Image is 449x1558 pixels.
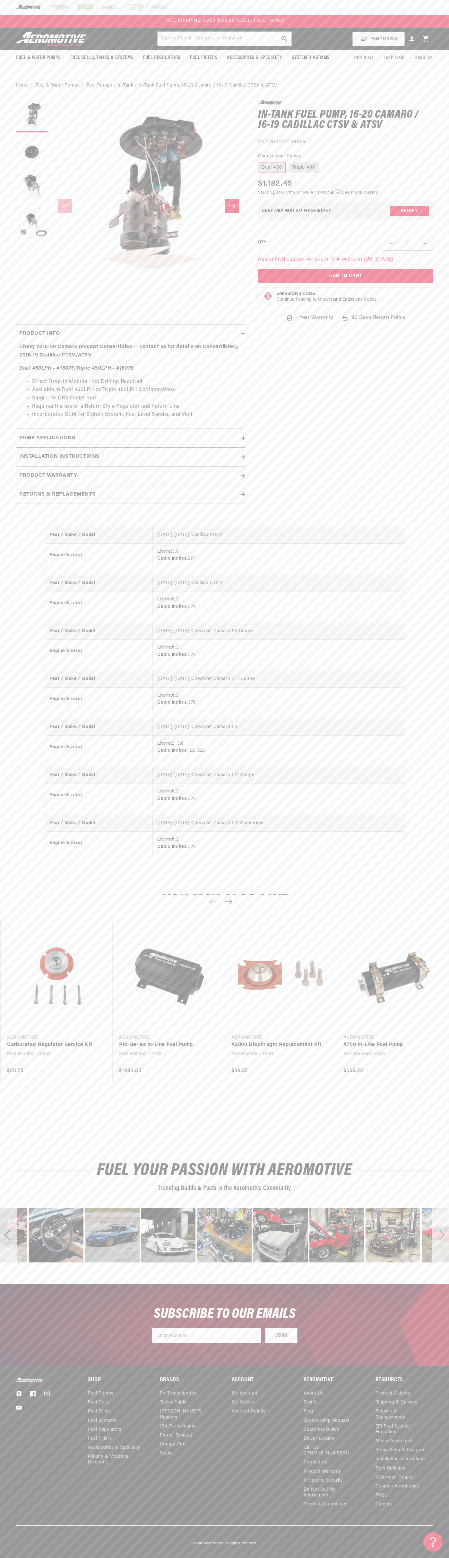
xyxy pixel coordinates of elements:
h2: You may also like [16,894,433,909]
li: Available in Dual 450LPH or Triple 450LPH Configurations [32,386,242,394]
li: In-Tank [117,82,139,89]
media-gallery: Gallery Viewer [16,100,245,311]
strong: Liters: [157,597,172,602]
th: Year / Make / Model [45,527,153,543]
a: Accessories & Speciality [88,1443,140,1452]
h2: Installation Instructions [19,453,99,461]
a: Pump Rebuild Program [376,1446,426,1455]
button: search button [277,32,291,46]
td: [DATE]-[DATE] Chevrolet Camaro ZL1 Coupe [153,671,404,687]
summary: Product warranty [16,466,245,485]
a: Fuel Pumps [88,1391,114,1398]
a: Tech Bulletins [376,1464,405,1473]
span: $74 [281,191,287,195]
th: Year / Make / Model [45,815,153,832]
summary: Product Info [16,324,245,343]
a: Pro-Series In-Line Fuel Pump [119,1041,212,1049]
td: [DATE]-[DATE] Cadillac ATS V [153,527,404,543]
a: Fuel Systems [88,1416,117,1425]
strong: | [19,366,134,371]
a: 1 Year Warranty [286,314,333,322]
a: [PERSON_NAME]’s Headers [160,1407,212,1422]
a: Spyke [160,1449,173,1458]
a: Compu-Fire [160,1440,186,1449]
div: Does This part fit My vehicle? [262,208,331,214]
a: Contact Us [304,1458,328,1467]
a: Careers [376,1500,392,1509]
td: [DATE]-[DATE] Chevrolet Camaro LT1 Convertible [153,815,404,832]
div: Part Number: [258,138,433,147]
legend: Choose your Pumps: [258,153,303,160]
div: image number 11 [253,1208,308,1262]
th: Engine Size(s) [45,591,153,615]
a: Product Warranty [304,1467,341,1476]
li: Direct Drop-In Module - No Drilling Required [32,378,242,386]
summary: Accessories & Specialty [222,50,287,65]
div: Photo from a Shopper [253,1208,308,1262]
label: Dual 450 [258,163,286,173]
button: Add to Cart [258,269,433,283]
p: Continue Reading to Understand Emissions Codes [276,297,377,303]
nav: breadcrumbs [16,82,433,89]
div: Photo from a Shopper [141,1208,196,1262]
a: Blog [304,1407,313,1416]
td: 6.2 376 [153,783,404,807]
span: FREE SHIPPING OVER $109.00 (EXCL. FUEL TANKS) [164,18,285,23]
a: Shipping & Delivery [376,1398,418,1407]
img: Aeromotive [14,1378,46,1384]
span: Trending Builds & Posts in the Aeromotive Community [158,1185,291,1192]
a: Product Catalog [376,1391,410,1398]
strong: Cubic Inches: [157,748,188,753]
input: Enter your email [152,1328,261,1343]
a: JBA Performance [160,1422,197,1431]
a: Events [304,1398,318,1407]
span: 90 Days Return Policy [351,314,406,329]
a: Genuine Aeromotive [376,1482,419,1491]
th: Engine Size(s) [45,640,153,663]
td: 6.2 376 [153,591,404,615]
button: Verify [390,206,429,216]
th: Engine Size(s) [45,735,153,759]
a: Account Details [232,1407,265,1416]
summary: Tech Help [379,50,410,66]
td: 6.2 376 [153,832,404,855]
button: Load image 4 in gallery view [16,206,48,238]
li: In-Tank Fuel Pump, 16-20 Camaro / 16-19 Cadillac CTSV & ATSV [139,82,277,89]
span: $1,182.45 [258,178,292,189]
a: Returns & Replacements [376,1407,428,1422]
strong: Cubic Inches: [157,844,188,849]
td: [DATE]-[DATE] Chevrolet Camaro LS [153,719,404,735]
summary: Pump Applications [16,429,245,448]
h2: Product warranty [19,472,77,480]
strong: Cubic Inches: [157,796,188,801]
a: Aeromotive [205,1542,223,1545]
label: Triple 450 [289,163,319,173]
button: Emissions CodeContinue Reading to Understand Emissions Codes [276,291,377,303]
span: System Diagrams [292,54,330,61]
a: Sponsorship Request [304,1416,350,1425]
summary: Fuel Filters [185,50,222,65]
a: Installation Instructions [376,1455,426,1464]
span: Affirm [330,189,341,194]
span: About Us [354,55,374,60]
td: 2, 3.6 122, 222 [153,735,404,759]
div: Photo from a Shopper [29,1208,83,1262]
span: Tech Help [384,54,405,62]
span: Fuel Filters [190,54,217,61]
h2: Pump Applications [19,434,75,442]
li: Requires the use of a Return Style Regulator and Return Line [32,403,242,411]
div: image number 10 [197,1208,252,1262]
strong: Liters: [157,741,172,746]
strong: Liters: [157,693,172,698]
li: Incorporates OEM Jet Siphon System, Fuel Level Sender, and Vent [32,411,242,419]
th: Engine Size(s) [45,543,153,567]
h2: Product Info [19,330,60,338]
div: image number 13 [366,1208,420,1262]
span: Fuel Regulators [143,54,180,61]
a: Media Downloads [376,1437,414,1446]
td: [DATE]-[DATE] Chevrolet Camaro LT1 Coupe [153,767,404,783]
button: Load image 3 in gallery view [16,171,48,203]
em: Triple 450LPH - #18076 [76,366,134,371]
summary: Returns & replacements [16,485,245,504]
div: Next [432,1208,449,1262]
